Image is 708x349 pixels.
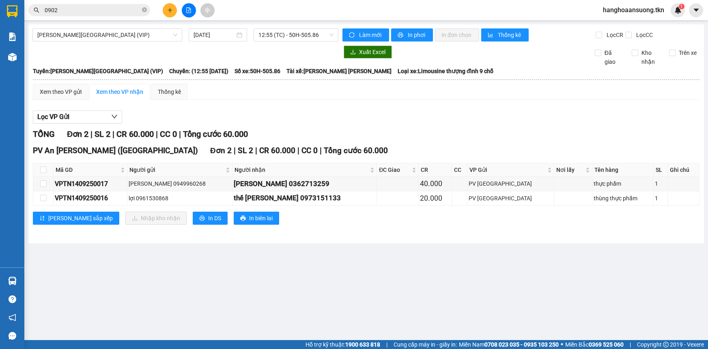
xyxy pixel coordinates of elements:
[630,340,631,349] span: |
[129,165,224,174] span: Người gửi
[111,113,118,120] span: down
[481,28,529,41] button: bar-chartThống kê
[193,212,228,225] button: printerIn DS
[674,7,682,14] img: icon-new-feature
[601,48,626,66] span: Đã giao
[112,129,114,139] span: |
[33,212,119,225] button: sort-ascending[PERSON_NAME] sắp xếp
[234,193,376,204] div: thế [PERSON_NAME] 0973151133
[469,194,553,203] div: PV [GEOGRAPHIC_DATA]
[55,193,126,203] div: VPTN1409250016
[594,194,652,203] div: thùng thực phẩm
[45,6,140,15] input: Tìm tên, số ĐT hoặc mã đơn
[54,177,127,191] td: VPTN1409250017
[37,29,177,41] span: Tây Ninh - Sài Gòn (VIP)
[33,146,198,155] span: PV An [PERSON_NAME] ([GEOGRAPHIC_DATA])
[391,28,433,41] button: printerIn phơi
[234,178,376,189] div: [PERSON_NAME] 0362713259
[208,214,221,223] span: In DS
[349,32,356,39] span: sync
[200,3,215,17] button: aim
[561,343,563,346] span: ⚪️
[419,163,452,177] th: CR
[160,129,177,139] span: CC 0
[258,29,334,41] span: 12:55 (TC) - 50H-505.86
[7,5,17,17] img: logo-vxr
[129,179,231,188] div: [PERSON_NAME] 0949960268
[33,111,122,124] button: Lọc VP Gửi
[350,49,356,56] span: download
[240,215,246,222] span: printer
[663,342,669,347] span: copyright
[668,163,699,177] th: Ghi chú
[676,48,700,57] span: Trên xe
[238,146,253,155] span: SL 2
[55,179,126,189] div: VPTN1409250017
[167,7,173,13] span: plus
[96,87,143,96] div: Xem theo VP nhận
[394,340,457,349] span: Cung cấp máy in - giấy in:
[655,194,667,203] div: 1
[255,146,257,155] span: |
[90,129,93,139] span: |
[654,163,668,177] th: SL
[435,28,479,41] button: In đơn chọn
[633,30,654,39] span: Lọc CC
[249,214,273,223] span: In biên lai
[156,129,158,139] span: |
[359,48,385,56] span: Xuất Excel
[679,4,684,9] sup: 1
[320,146,322,155] span: |
[342,28,389,41] button: syncLàm mới
[34,7,39,13] span: search
[467,191,554,206] td: PV Tây Ninh
[452,163,467,177] th: CC
[182,3,196,17] button: file-add
[179,129,181,139] span: |
[408,30,426,39] span: In phơi
[40,87,82,96] div: Xem theo VP gửi
[398,32,405,39] span: printer
[9,332,16,340] span: message
[8,33,17,41] img: solution-icon
[484,341,559,348] strong: 0708 023 035 - 0935 103 250
[556,165,583,174] span: Nơi lấy
[592,163,654,177] th: Tên hàng
[359,30,383,39] span: Làm mới
[8,277,17,285] img: warehouse-icon
[469,179,553,188] div: PV [GEOGRAPHIC_DATA]
[459,340,559,349] span: Miền Nam
[37,112,69,122] span: Lọc VP Gửi
[565,340,624,349] span: Miền Bắc
[259,146,295,155] span: CR 60.000
[689,3,703,17] button: caret-down
[344,46,392,59] button: downloadXuất Excel
[194,30,235,39] input: 14/09/2025
[125,212,187,225] button: downloadNhập kho nhận
[39,215,45,222] span: sort-ascending
[655,179,667,188] div: 1
[488,32,495,39] span: bar-chart
[33,129,55,139] span: TỔNG
[498,30,522,39] span: Thống kê
[324,146,388,155] span: Tổng cước 60.000
[420,178,450,189] div: 40.000
[398,67,493,76] span: Loại xe: Limousine thượng đỉnh 9 chỗ
[594,179,652,188] div: thực phẩm
[234,212,279,225] button: printerIn biên lai
[345,341,380,348] strong: 1900 633 818
[95,129,110,139] span: SL 2
[680,4,683,9] span: 1
[54,191,127,206] td: VPTN1409250016
[33,68,163,74] b: Tuyến: [PERSON_NAME][GEOGRAPHIC_DATA] (VIP)
[9,295,16,303] span: question-circle
[142,7,147,12] span: close-circle
[301,146,318,155] span: CC 0
[235,67,280,76] span: Số xe: 50H-505.86
[469,165,546,174] span: VP Gửi
[235,165,369,174] span: Người nhận
[297,146,299,155] span: |
[186,7,192,13] span: file-add
[8,53,17,61] img: warehouse-icon
[693,7,700,14] span: caret-down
